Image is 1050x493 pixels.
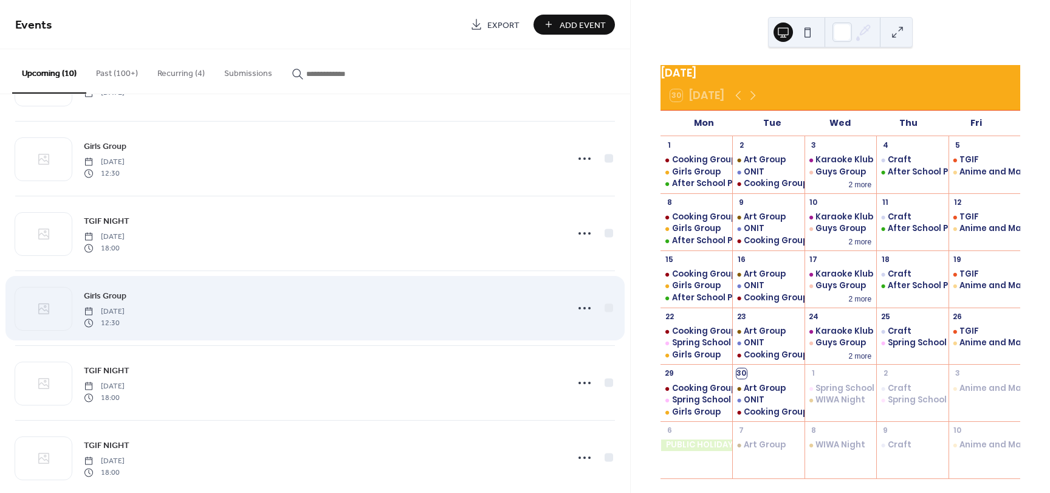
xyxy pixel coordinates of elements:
div: Karaoke Klub [805,269,876,280]
div: Cooking Group [672,383,736,394]
div: Cooking Group [661,326,732,337]
div: Guys Group [805,280,876,291]
div: Craft [876,326,948,337]
div: ONIT [732,167,804,178]
div: Karaoke Klub [805,326,876,337]
div: Guys Group [805,167,876,178]
span: [DATE] [84,456,125,467]
div: Cooking Group [661,383,732,394]
span: Events [15,13,52,37]
div: After School Program [876,280,948,291]
div: 9 [736,197,747,207]
div: Girls Group [661,280,732,291]
div: [DATE] [661,65,1020,81]
div: Girls Group [661,167,732,178]
div: Spring School Holiday Program [661,395,732,405]
div: ONIT [732,337,804,348]
button: Submissions [214,49,282,92]
div: 24 [808,311,818,322]
div: Guys Group [815,223,866,234]
div: Anime and Manga [949,223,1020,234]
div: Craft [888,383,911,394]
div: Cooking Group [744,235,808,246]
div: ONIT [744,223,764,234]
div: Cooking Group [672,212,736,222]
div: 5 [952,140,962,150]
div: Spring School Holiday Program [888,395,1022,405]
div: Spring School Holiday Program [672,395,806,405]
button: 2 more [843,350,876,361]
div: 4 [880,140,891,150]
div: After School Program [888,223,981,234]
div: Art Group [744,383,786,394]
a: Export [461,15,529,35]
span: 18:00 [84,467,125,478]
div: Cooking Group [672,326,736,337]
div: Cooking Group [732,407,804,418]
span: 18:00 [84,243,125,253]
div: Craft [888,269,911,280]
div: After School Program [672,178,766,189]
a: Girls Group [84,139,126,153]
div: Girls Group [661,350,732,360]
div: 22 [664,311,674,322]
span: TGIF NIGHT [84,215,129,228]
div: TGIF [959,269,979,280]
div: Anime and Manga [949,280,1020,291]
div: WIWA Night [805,440,876,450]
a: TGIF NIGHT [84,364,129,378]
div: ONIT [732,395,804,405]
div: Craft [888,212,911,222]
div: Girls Group [672,167,721,178]
div: Girls Group [661,223,732,234]
div: Karaoke Klub [815,326,873,337]
div: Tue [738,111,806,136]
div: Cooking Group [744,407,808,418]
a: TGIF NIGHT [84,438,129,452]
div: After School Program [672,292,766,303]
div: Cooking Group [672,269,736,280]
div: 6 [664,426,674,436]
div: Anime and Manga [949,167,1020,178]
div: ONIT [744,167,764,178]
span: Girls Group [84,140,126,153]
div: Anime and Manga [959,280,1039,291]
span: [DATE] [84,232,125,243]
button: 2 more [843,178,876,190]
div: After School Program [661,178,732,189]
div: 3 [952,368,962,379]
button: 2 more [843,292,876,304]
div: Cooking Group [732,292,804,303]
div: TGIF [949,326,1020,337]
span: TGIF NIGHT [84,440,129,452]
div: PUBLIC HOLIDAY [661,440,732,450]
div: ONIT [732,223,804,234]
span: 12:30 [84,168,125,179]
div: Anime and Manga [959,440,1039,450]
div: Guys Group [805,337,876,348]
a: Girls Group [84,289,126,303]
div: WIWA Night [805,395,876,405]
div: Art Group [744,326,786,337]
div: TGIF [949,154,1020,165]
div: Anime and Manga [949,383,1020,394]
div: After School Program [888,280,981,291]
div: 15 [664,254,674,264]
div: Art Group [744,154,786,165]
div: Anime and Manga [959,167,1039,178]
div: Anime and Manga [959,383,1039,394]
div: Art Group [732,269,804,280]
div: 8 [808,426,818,436]
div: 17 [808,254,818,264]
div: Spring School Holiday Program [876,395,948,405]
div: 25 [880,311,891,322]
div: TGIF [949,212,1020,222]
span: [DATE] [84,381,125,392]
span: Add Event [560,19,606,32]
div: Karaoke Klub [805,154,876,165]
button: 2 more [843,235,876,247]
div: 19 [952,254,962,264]
div: After School Program [876,167,948,178]
div: Art Group [744,440,786,450]
div: 2 [880,368,891,379]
